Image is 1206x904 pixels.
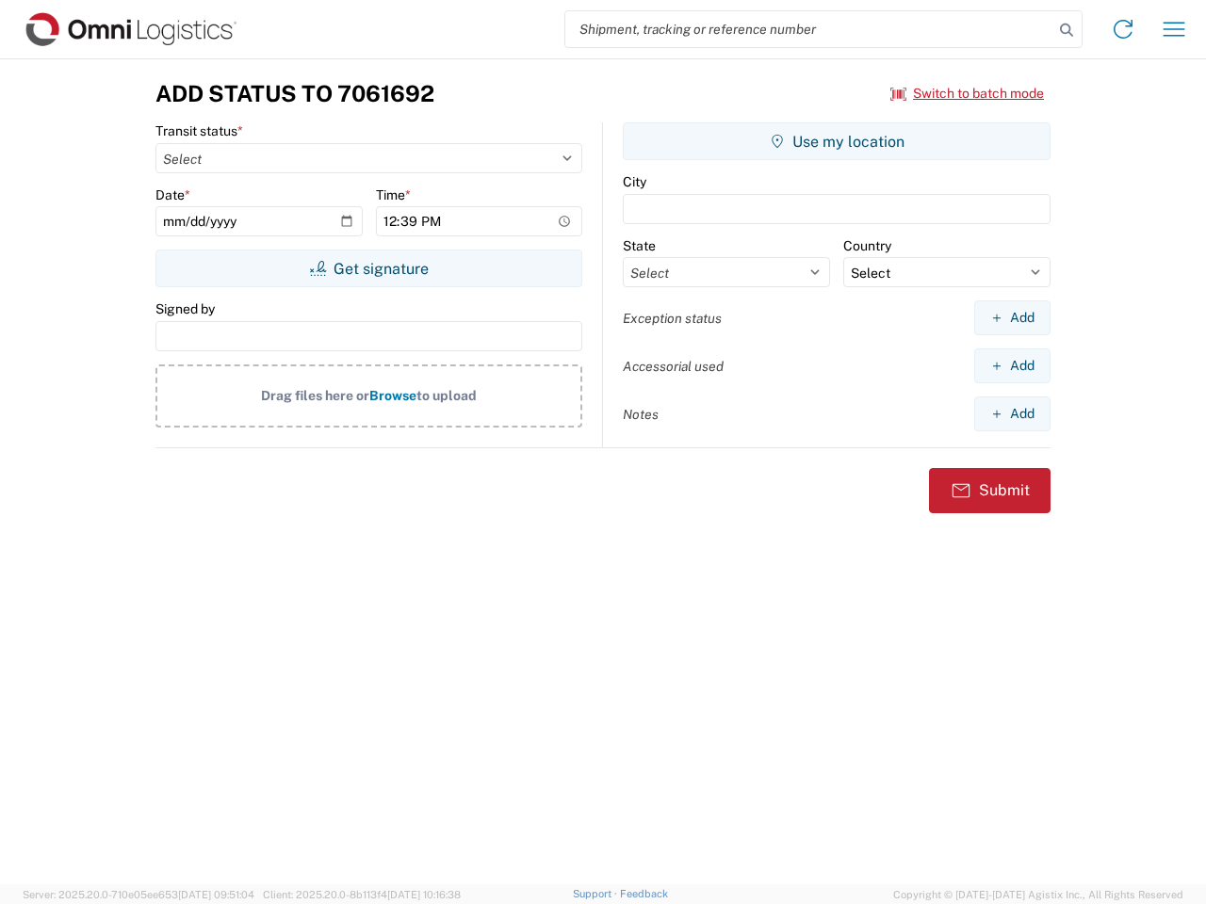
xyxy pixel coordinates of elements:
[929,468,1051,513] button: Submit
[623,237,656,254] label: State
[155,300,215,317] label: Signed by
[974,348,1051,383] button: Add
[843,237,891,254] label: Country
[369,388,416,403] span: Browse
[974,396,1051,431] button: Add
[155,250,582,287] button: Get signature
[416,388,477,403] span: to upload
[263,889,461,900] span: Client: 2025.20.0-8b113f4
[623,406,659,423] label: Notes
[178,889,254,900] span: [DATE] 09:51:04
[155,122,243,139] label: Transit status
[23,889,254,900] span: Server: 2025.20.0-710e05ee653
[565,11,1053,47] input: Shipment, tracking or reference number
[261,388,369,403] span: Drag files here or
[623,122,1051,160] button: Use my location
[623,358,724,375] label: Accessorial used
[623,173,646,190] label: City
[974,300,1051,335] button: Add
[573,888,620,899] a: Support
[387,889,461,900] span: [DATE] 10:16:38
[620,888,668,899] a: Feedback
[893,886,1183,903] span: Copyright © [DATE]-[DATE] Agistix Inc., All Rights Reserved
[155,80,434,107] h3: Add Status to 7061692
[623,310,722,327] label: Exception status
[155,186,190,203] label: Date
[376,186,411,203] label: Time
[890,78,1044,109] button: Switch to batch mode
